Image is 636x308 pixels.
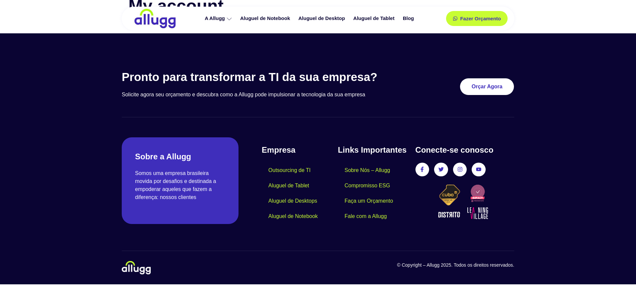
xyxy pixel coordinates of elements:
img: locação de TI é Allugg [133,8,177,29]
a: Compromisso ESG [338,178,397,193]
h4: Links Importantes [338,144,409,156]
h4: Empresa [262,144,338,156]
a: Fale com a Allugg [338,209,394,224]
h3: Pronto para transformar a TI da sua empresa? [122,70,408,84]
h4: Conecte-se conosco [415,144,514,156]
h2: Sobre a Allugg [135,151,225,163]
a: Aluguel de Desktops [262,193,324,209]
a: Sobre Nós – Allugg [338,163,397,178]
p: Somos uma empresa brasileira movida por desafios e destinada a empoderar aqueles que fazem a dife... [135,169,225,201]
a: Aluguel de Notebook [237,13,295,24]
a: Outsourcing de TI [262,163,317,178]
span: Orçar Agora [472,84,503,89]
a: Faça um Orçamento [338,193,400,209]
p: © Copyright – Allugg 2025. Todos os direitos reservados. [318,262,514,269]
a: Aluguel de Tablet [350,13,399,24]
nav: Menu [338,163,409,224]
a: Aluguel de Desktop [295,13,350,24]
a: Aluguel de Notebook [262,209,325,224]
a: Fazer Orçamento [446,11,508,26]
span: Fazer Orçamento [460,16,501,21]
img: locacao-de-equipamentos-allugg-logo [122,261,151,274]
nav: Menu [262,163,338,224]
p: Solicite agora seu orçamento e descubra como a Allugg pode impulsionar a tecnologia da sua empresa [122,91,408,99]
a: A Allugg [201,13,237,24]
a: Blog [399,13,419,24]
a: Aluguel de Tablet [262,178,316,193]
a: Orçar Agora [460,78,514,95]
